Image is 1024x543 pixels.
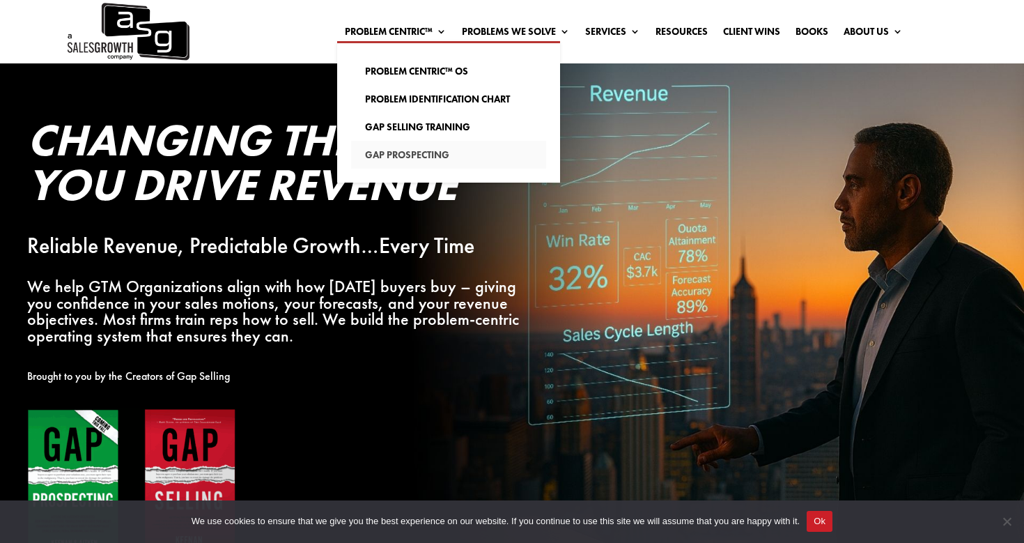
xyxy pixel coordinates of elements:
[796,26,828,42] a: Books
[351,85,546,113] a: Problem Identification Chart
[345,26,447,42] a: Problem Centric™
[27,238,529,254] p: Reliable Revenue, Predictable Growth…Every Time
[462,26,570,42] a: Problems We Solve
[27,368,529,385] p: Brought to you by the Creators of Gap Selling
[192,514,800,528] span: We use cookies to ensure that we give you the best experience on our website. If you continue to ...
[1000,514,1014,528] span: No
[351,141,546,169] a: Gap Prospecting
[351,57,546,85] a: Problem Centric™ OS
[585,26,640,42] a: Services
[351,113,546,141] a: Gap Selling Training
[655,26,708,42] a: Resources
[27,278,529,344] p: We help GTM Organizations align with how [DATE] buyers buy – giving you confidence in your sales ...
[27,118,529,214] h2: Changing the Way You Drive Revenue
[723,26,780,42] a: Client Wins
[844,26,903,42] a: About Us
[807,511,832,532] button: Ok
